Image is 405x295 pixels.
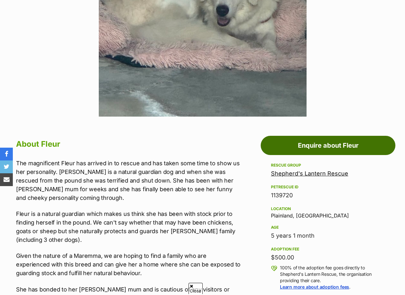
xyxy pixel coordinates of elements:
div: PetRescue ID [271,184,385,190]
span: Close [189,283,203,294]
a: Shepherd's Lantern Rescue [271,170,348,177]
p: 100% of the adoption fee goes directly to Shepherd's Lantern Rescue, the organisation providing t... [280,265,385,290]
a: Learn more about adoption fees [280,284,349,290]
h2: About Fleur [16,137,241,151]
div: Age [271,225,385,230]
a: Enquire about Fleur [261,136,395,155]
div: Rescue group [271,163,385,168]
div: Adoption fee [271,247,385,252]
div: Plainland, [GEOGRAPHIC_DATA] [271,205,385,218]
p: The magnificent Fleur has arrived in to rescue and has taken some time to show us her personality... [16,159,241,202]
p: Fleur is a natural guardian which makes us think she has been with stock prior to finding herself... [16,209,241,244]
div: $500.00 [271,253,385,262]
div: Location [271,206,385,211]
div: 5 years 1 month [271,231,385,240]
p: Given the nature of a Maremma, we are hoping to find a family who are experienced with this breed... [16,251,241,277]
div: 1139720 [271,191,385,200]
